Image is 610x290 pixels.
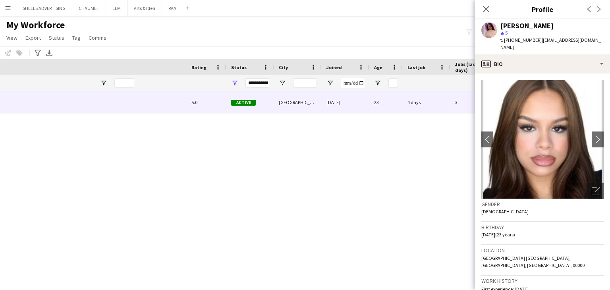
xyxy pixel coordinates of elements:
[187,91,226,113] div: 5.0
[500,22,554,29] div: [PERSON_NAME]
[341,78,365,88] input: Joined Filter Input
[191,64,207,70] span: Rating
[231,79,238,87] button: Open Filter Menu
[374,64,382,70] span: Age
[293,78,317,88] input: City Filter Input
[588,183,604,199] div: Open photos pop-in
[127,0,162,16] button: Arts & Idea
[403,91,450,113] div: 4 days
[374,79,381,87] button: Open Filter Menu
[475,54,610,73] div: Bio
[388,78,398,88] input: Age Filter Input
[72,34,81,41] span: Tag
[279,79,286,87] button: Open Filter Menu
[72,0,106,16] button: CHAUMET
[481,255,585,268] span: [GEOGRAPHIC_DATA] [GEOGRAPHIC_DATA], [GEOGRAPHIC_DATA], [GEOGRAPHIC_DATA], 00000
[500,37,601,50] span: | [EMAIL_ADDRESS][DOMAIN_NAME]
[326,64,342,70] span: Joined
[231,64,247,70] span: Status
[481,224,604,231] h3: Birthday
[481,209,529,215] span: [DEMOGRAPHIC_DATA]
[231,100,256,106] span: Active
[481,247,604,254] h3: Location
[481,277,604,284] h3: Work history
[505,30,508,36] span: 5
[481,80,604,199] img: Crew avatar or photo
[326,79,334,87] button: Open Filter Menu
[100,79,107,87] button: Open Filter Menu
[279,64,288,70] span: City
[369,91,403,113] div: 23
[3,33,21,43] a: View
[274,91,322,113] div: [GEOGRAPHIC_DATA]
[16,0,72,16] button: SHELLS ADVERTISING
[6,19,65,31] span: My Workforce
[162,0,183,16] button: RAA
[455,61,488,73] span: Jobs (last 90 days)
[322,91,369,113] div: [DATE]
[25,34,41,41] span: Export
[500,37,542,43] span: t. [PHONE_NUMBER]
[481,201,604,208] h3: Gender
[114,78,134,88] input: Last Name Filter Input
[85,33,110,43] a: Comms
[49,34,64,41] span: Status
[89,34,106,41] span: Comms
[481,232,515,238] span: [DATE] (23 years)
[407,64,425,70] span: Last job
[475,4,610,14] h3: Profile
[106,0,127,16] button: ELM
[6,34,17,41] span: View
[33,48,42,58] app-action-btn: Advanced filters
[69,33,84,43] a: Tag
[22,33,44,43] a: Export
[44,48,54,58] app-action-btn: Export XLSX
[450,91,502,113] div: 3
[46,33,68,43] a: Status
